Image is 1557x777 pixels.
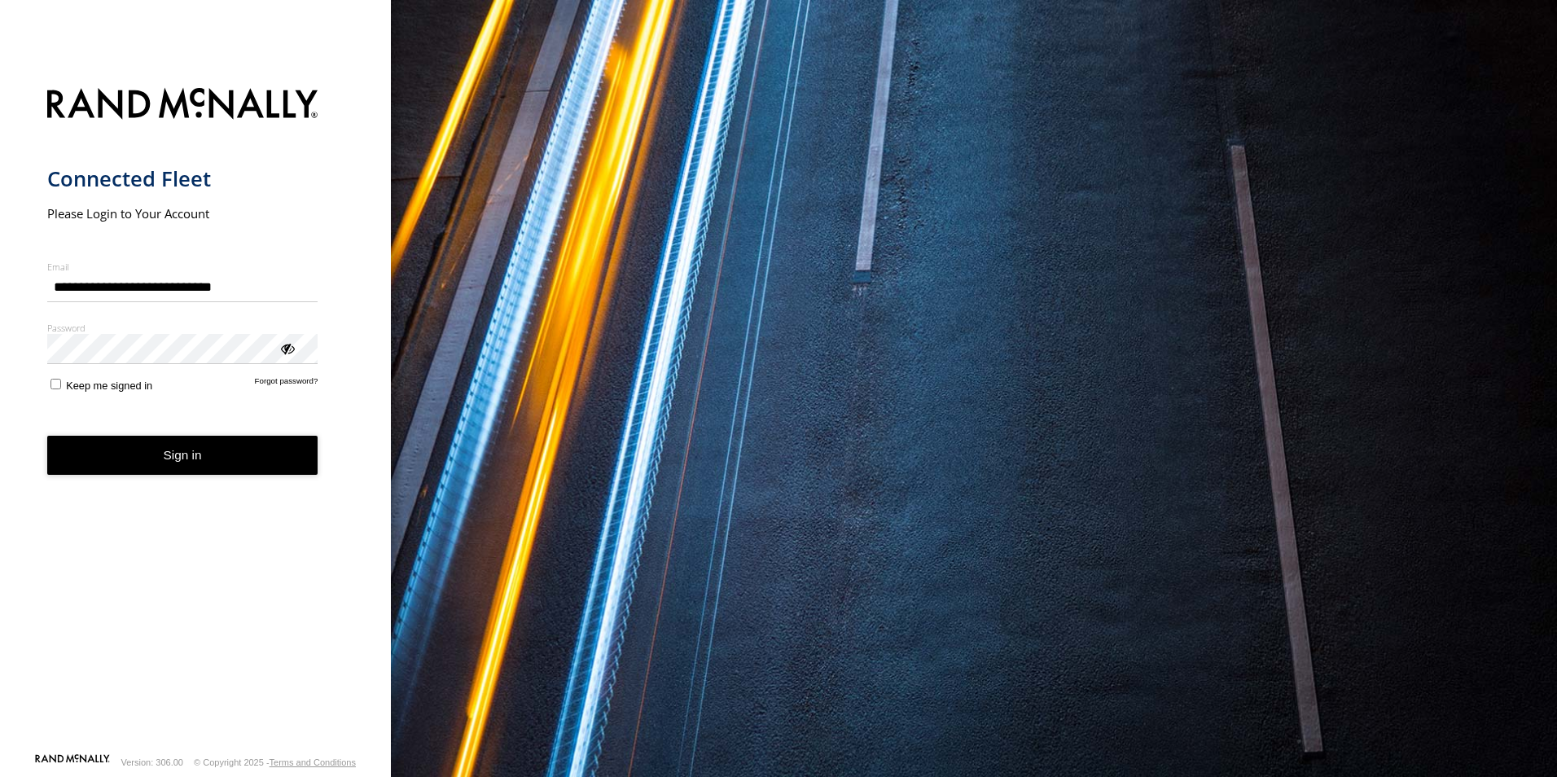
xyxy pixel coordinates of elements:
[66,380,152,392] span: Keep me signed in
[47,78,344,753] form: main
[47,261,318,273] label: Email
[50,379,61,389] input: Keep me signed in
[279,340,295,356] div: ViewPassword
[47,85,318,126] img: Rand McNally
[255,376,318,392] a: Forgot password?
[47,436,318,476] button: Sign in
[47,165,318,192] h1: Connected Fleet
[47,322,318,334] label: Password
[270,757,356,767] a: Terms and Conditions
[121,757,183,767] div: Version: 306.00
[194,757,356,767] div: © Copyright 2025 -
[47,205,318,222] h2: Please Login to Your Account
[35,754,110,770] a: Visit our Website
